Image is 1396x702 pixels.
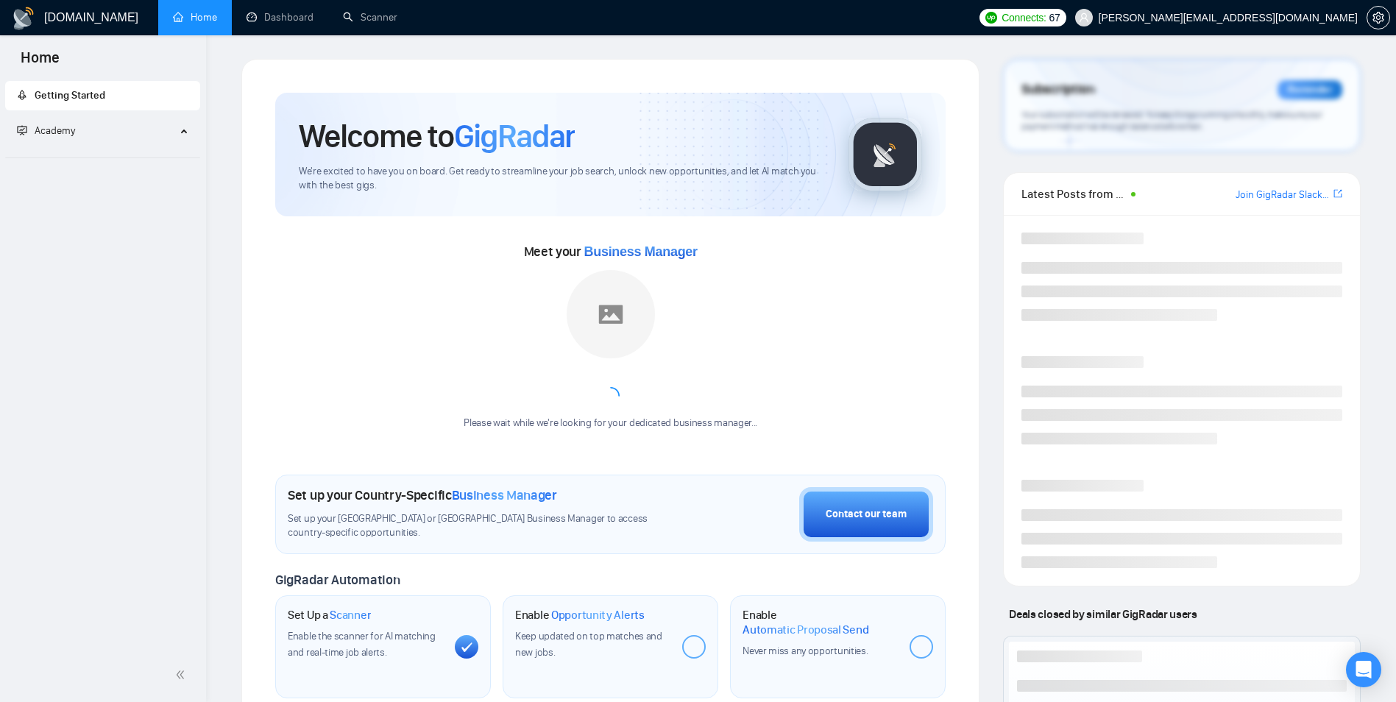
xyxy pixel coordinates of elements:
[848,118,922,191] img: gigradar-logo.png
[743,623,868,637] span: Automatic Proposal Send
[1236,187,1331,203] a: Join GigRadar Slack Community
[1333,187,1342,201] a: export
[826,506,907,522] div: Contact our team
[515,630,662,659] span: Keep updated on top matches and new jobs.
[584,244,698,259] span: Business Manager
[454,116,575,156] span: GigRadar
[35,124,75,137] span: Academy
[299,116,575,156] h1: Welcome to
[330,608,371,623] span: Scanner
[288,512,675,540] span: Set up your [GEOGRAPHIC_DATA] or [GEOGRAPHIC_DATA] Business Manager to access country-specific op...
[343,11,397,24] a: searchScanner
[515,608,645,623] h1: Enable
[452,487,557,503] span: Business Manager
[743,608,898,637] h1: Enable
[1002,10,1046,26] span: Connects:
[35,89,105,102] span: Getting Started
[1049,10,1060,26] span: 67
[17,125,27,135] span: fund-projection-screen
[288,608,371,623] h1: Set Up a
[175,667,190,682] span: double-left
[1079,13,1089,23] span: user
[17,90,27,100] span: rocket
[985,12,997,24] img: upwork-logo.png
[1021,77,1094,102] span: Subscription
[455,416,766,430] div: Please wait while we're looking for your dedicated business manager...
[12,7,35,30] img: logo
[1021,109,1322,132] span: Your subscription will be renewed. To keep things running smoothly, make sure your payment method...
[275,572,400,588] span: GigRadar Automation
[1346,652,1381,687] div: Open Intercom Messenger
[551,608,645,623] span: Opportunity Alerts
[1333,188,1342,199] span: export
[5,81,200,110] li: Getting Started
[1367,12,1390,24] a: setting
[17,124,75,137] span: Academy
[602,387,620,405] span: loading
[247,11,313,24] a: dashboardDashboard
[299,165,825,193] span: We're excited to have you on board. Get ready to streamline your job search, unlock new opportuni...
[567,270,655,358] img: placeholder.png
[288,487,557,503] h1: Set up your Country-Specific
[9,47,71,78] span: Home
[1003,601,1202,627] span: Deals closed by similar GigRadar users
[5,152,200,161] li: Academy Homepage
[1367,6,1390,29] button: setting
[288,630,436,659] span: Enable the scanner for AI matching and real-time job alerts.
[173,11,217,24] a: homeHome
[524,244,698,260] span: Meet your
[1278,80,1342,99] div: Reminder
[743,645,868,657] span: Never miss any opportunities.
[799,487,933,542] button: Contact our team
[1021,185,1126,203] span: Latest Posts from the GigRadar Community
